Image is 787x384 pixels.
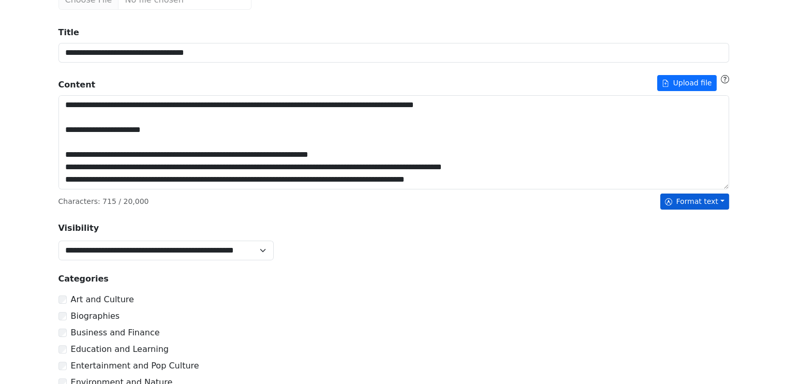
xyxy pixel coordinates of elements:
[102,197,116,205] span: 715
[58,79,96,91] strong: Content
[58,196,149,207] p: Characters : / 20,000
[58,27,79,37] strong: Title
[657,75,717,91] button: Content
[660,194,729,210] button: Format text
[58,274,109,284] strong: Categories
[58,223,99,233] strong: Visibility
